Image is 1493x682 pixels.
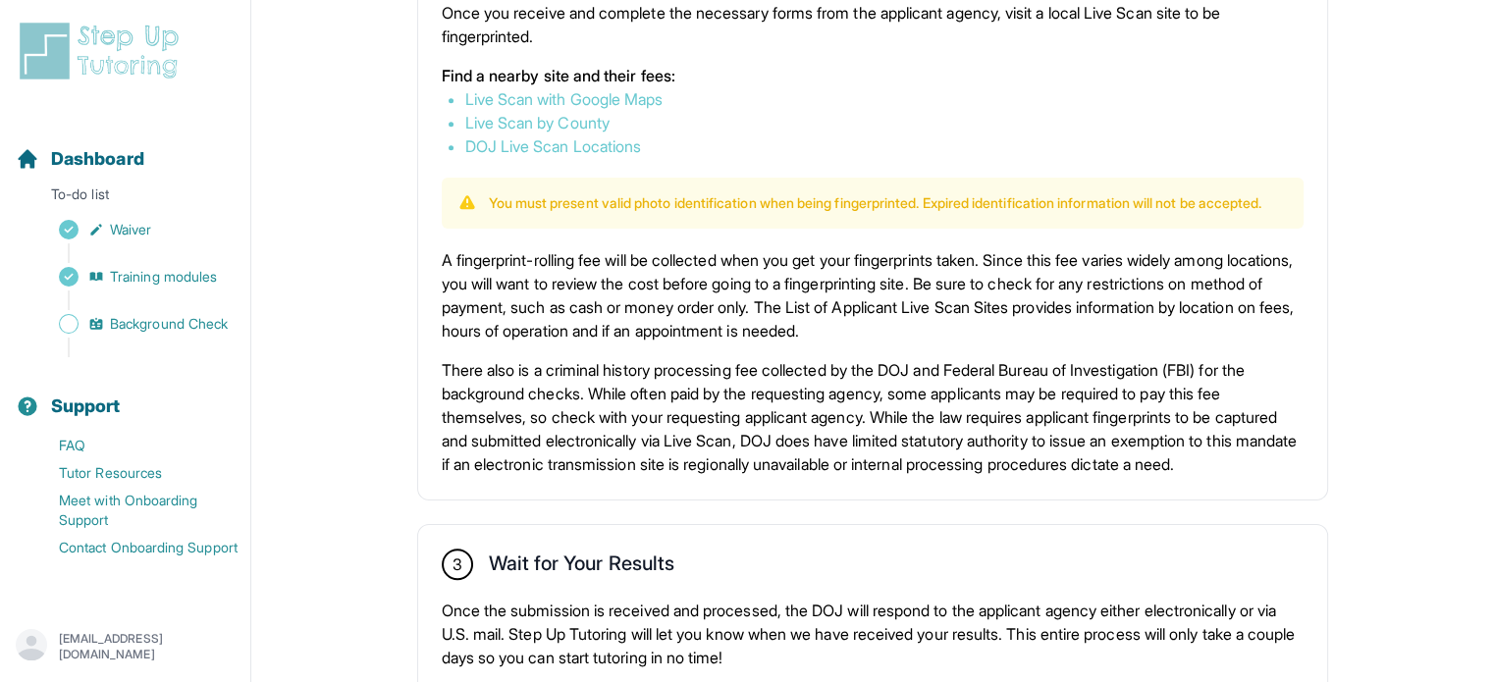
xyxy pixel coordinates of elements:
[16,459,250,487] a: Tutor Resources
[8,361,242,428] button: Support
[442,1,1304,48] p: Once you receive and complete the necessary forms from the applicant agency, visit a local Live S...
[16,487,250,534] a: Meet with Onboarding Support
[442,358,1304,476] p: There also is a criminal history processing fee collected by the DOJ and Federal Bureau of Invest...
[110,267,217,287] span: Training modules
[442,248,1304,342] p: A fingerprint-rolling fee will be collected when you get your fingerprints taken. Since this fee ...
[59,631,235,662] p: [EMAIL_ADDRESS][DOMAIN_NAME]
[16,534,250,561] a: Contact Onboarding Support
[110,220,151,239] span: Waiver
[16,629,235,664] button: [EMAIL_ADDRESS][DOMAIN_NAME]
[452,552,461,576] span: 3
[442,64,1304,87] p: Find a nearby site and their fees:
[465,113,610,132] a: Live Scan by County
[16,432,250,459] a: FAQ
[51,393,121,420] span: Support
[16,310,250,338] a: Background Check
[16,263,250,290] a: Training modules
[16,20,190,82] img: logo
[16,216,250,243] a: Waiver
[465,136,642,156] a: DOJ Live Scan Locations
[465,89,664,109] a: Live Scan with Google Maps
[16,145,144,173] a: Dashboard
[489,551,674,583] h2: Wait for Your Results
[51,145,144,173] span: Dashboard
[489,193,1262,213] p: You must present valid photo identification when being fingerprinted. Expired identification info...
[8,184,242,212] p: To-do list
[110,314,228,334] span: Background Check
[8,114,242,181] button: Dashboard
[442,599,1304,669] p: Once the submission is received and processed, the DOJ will respond to the applicant agency eithe...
